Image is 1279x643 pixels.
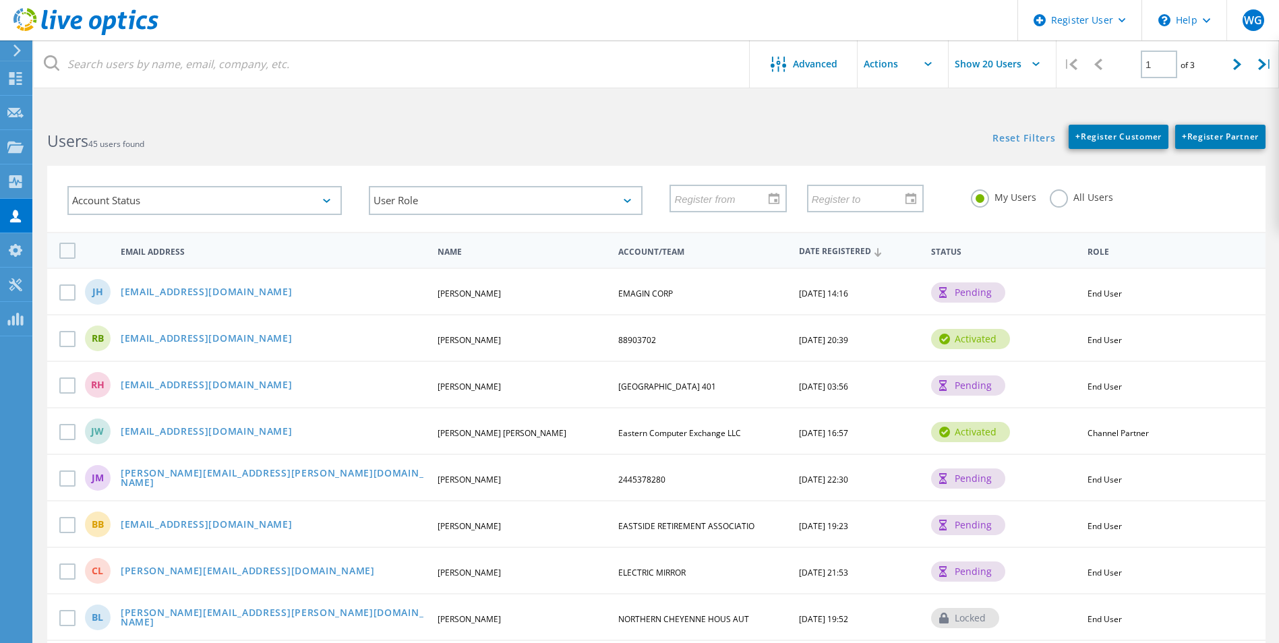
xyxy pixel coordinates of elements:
span: JH [92,287,103,297]
div: User Role [369,186,643,215]
span: Email Address [121,248,426,256]
div: Account Status [67,186,342,215]
a: [PERSON_NAME][EMAIL_ADDRESS][DOMAIN_NAME] [121,566,375,578]
div: activated [931,329,1010,349]
a: [EMAIL_ADDRESS][DOMAIN_NAME] [121,380,293,392]
span: End User [1088,474,1122,485]
a: Live Optics Dashboard [13,28,158,38]
span: [PERSON_NAME] [438,474,501,485]
span: BB [92,520,104,529]
div: locked [931,608,999,628]
a: [PERSON_NAME][EMAIL_ADDRESS][PERSON_NAME][DOMAIN_NAME] [121,608,426,629]
span: End User [1088,613,1122,625]
span: End User [1088,288,1122,299]
div: | [1251,40,1279,88]
span: [PERSON_NAME] [438,520,501,532]
b: + [1182,131,1187,142]
span: EASTSIDE RETIREMENT ASSOCIATIO [618,520,754,532]
div: pending [931,561,1005,582]
span: [DATE] 19:52 [799,613,848,625]
span: Account/Team [618,248,787,256]
span: JM [92,473,104,483]
span: RH [91,380,105,390]
div: pending [931,468,1005,489]
span: Eastern Computer Exchange LLC [618,427,741,439]
span: [DATE] 20:39 [799,334,848,346]
span: [DATE] 16:57 [799,427,848,439]
span: [DATE] 22:30 [799,474,848,485]
a: +Register Customer [1069,125,1168,149]
span: Register Customer [1075,131,1162,142]
span: JW [91,427,104,436]
b: Users [47,130,88,152]
span: Role [1088,248,1245,256]
span: End User [1088,520,1122,532]
span: Name [438,248,607,256]
span: [DATE] 03:56 [799,381,848,392]
input: Register to [808,185,913,211]
div: pending [931,375,1005,396]
span: [PERSON_NAME] [438,613,501,625]
span: [PERSON_NAME] [438,381,501,392]
label: My Users [971,189,1036,202]
span: CL [92,566,103,576]
span: NORTHERN CHEYENNE HOUS AUT [618,613,749,625]
span: [PERSON_NAME] [438,288,501,299]
a: [EMAIL_ADDRESS][DOMAIN_NAME] [121,334,293,345]
input: Search users by name, email, company, etc. [34,40,750,88]
svg: \n [1158,14,1170,26]
span: Status [931,248,1076,256]
span: WG [1244,15,1262,26]
span: [GEOGRAPHIC_DATA] 401 [618,381,716,392]
a: [EMAIL_ADDRESS][DOMAIN_NAME] [121,520,293,531]
div: pending [931,515,1005,535]
span: RB [92,334,104,343]
span: [DATE] 14:16 [799,288,848,299]
span: End User [1088,567,1122,578]
span: [PERSON_NAME] [438,334,501,346]
span: End User [1088,334,1122,346]
span: [DATE] 19:23 [799,520,848,532]
div: | [1057,40,1084,88]
span: [DATE] 21:53 [799,567,848,578]
b: + [1075,131,1081,142]
span: End User [1088,381,1122,392]
div: pending [931,282,1005,303]
span: EMAGIN CORP [618,288,673,299]
div: activated [931,422,1010,442]
label: All Users [1050,189,1113,202]
span: ELECTRIC MIRROR [618,567,686,578]
span: 45 users found [88,138,144,150]
span: 88903702 [618,334,656,346]
span: [PERSON_NAME] [438,567,501,578]
a: [PERSON_NAME][EMAIL_ADDRESS][PERSON_NAME][DOMAIN_NAME] [121,468,426,489]
input: Register from [671,185,775,211]
a: +Register Partner [1175,125,1266,149]
span: 2445378280 [618,474,665,485]
span: [PERSON_NAME] [PERSON_NAME] [438,427,566,439]
span: of 3 [1181,59,1195,71]
span: Advanced [793,59,837,69]
span: Register Partner [1182,131,1259,142]
span: BL [92,613,103,622]
a: [EMAIL_ADDRESS][DOMAIN_NAME] [121,427,293,438]
a: [EMAIL_ADDRESS][DOMAIN_NAME] [121,287,293,299]
span: Channel Partner [1088,427,1149,439]
a: Reset Filters [992,133,1055,145]
span: Date Registered [799,247,920,256]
